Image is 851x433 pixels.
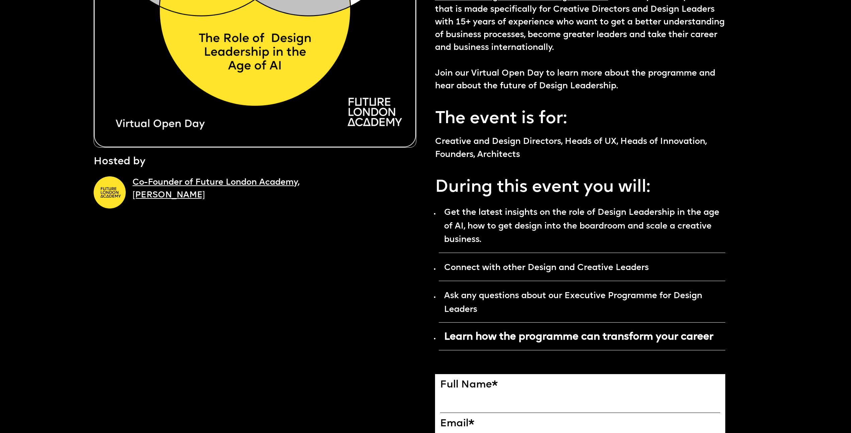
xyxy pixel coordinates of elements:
[440,418,720,430] label: Email
[435,103,725,132] p: The event is for:
[435,136,725,161] p: Creative and Design Directors, Heads of UX, Heads of Innovation, Founders, Architects
[444,292,702,314] strong: Ask any questions about our Executive Programme for Design Leaders
[94,176,126,208] img: A yellow circle with Future London Academy logo
[94,154,145,170] p: Hosted by
[444,208,719,244] strong: Get the latest insights on the role of Design Leadership in the age of AI, how to get design into...
[132,178,299,199] a: Co-Founder of Future London Academy, [PERSON_NAME]
[444,264,649,272] strong: Connect with other Design and Creative Leaders
[440,379,720,392] label: Full Name
[435,171,725,200] p: During this event you will:
[444,332,713,342] strong: Learn how the programme can transform your career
